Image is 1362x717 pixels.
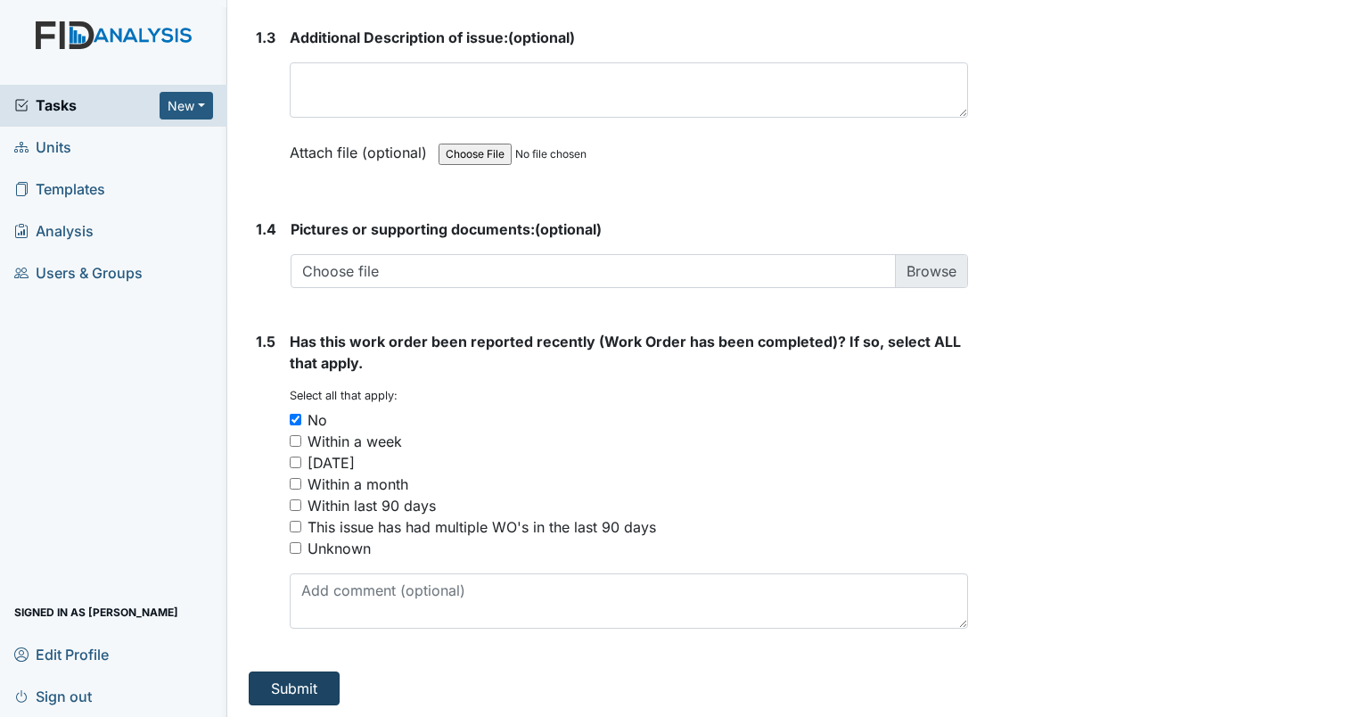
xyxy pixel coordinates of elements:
[308,431,402,452] div: Within a week
[308,409,327,431] div: No
[290,521,301,532] input: This issue has had multiple WO's in the last 90 days
[256,331,275,352] label: 1.5
[291,220,535,238] span: Pictures or supporting documents:
[308,538,371,559] div: Unknown
[14,176,105,203] span: Templates
[256,27,275,48] label: 1.3
[290,27,968,48] strong: (optional)
[14,260,143,287] span: Users & Groups
[14,218,94,245] span: Analysis
[290,29,508,46] span: Additional Description of issue:
[308,452,355,474] div: [DATE]
[291,218,968,240] strong: (optional)
[308,474,408,495] div: Within a month
[308,516,656,538] div: This issue has had multiple WO's in the last 90 days
[290,542,301,554] input: Unknown
[14,682,92,710] span: Sign out
[160,92,213,119] button: New
[290,435,301,447] input: Within a week
[256,218,276,240] label: 1.4
[290,457,301,468] input: [DATE]
[290,478,301,490] input: Within a month
[14,640,109,668] span: Edit Profile
[14,598,178,626] span: Signed in as [PERSON_NAME]
[290,333,961,372] span: Has this work order been reported recently (Work Order has been completed)? If so, select ALL tha...
[290,132,434,163] label: Attach file (optional)
[14,134,71,161] span: Units
[14,95,160,116] a: Tasks
[249,672,340,705] button: Submit
[290,499,301,511] input: Within last 90 days
[308,495,436,516] div: Within last 90 days
[290,414,301,425] input: No
[290,389,398,402] small: Select all that apply:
